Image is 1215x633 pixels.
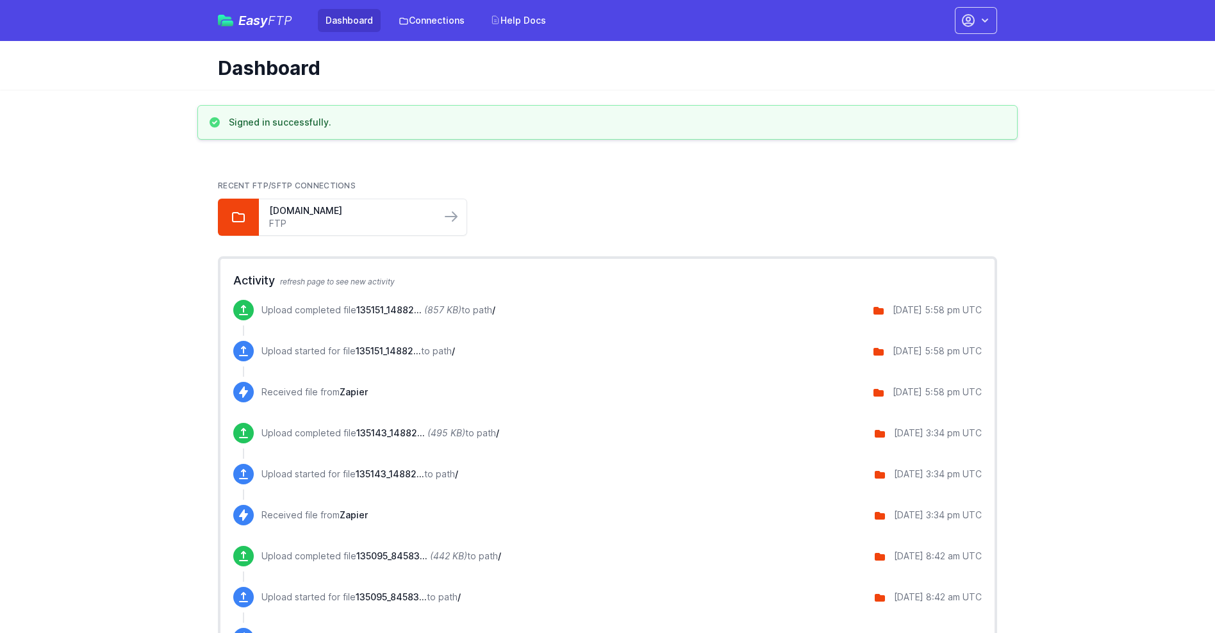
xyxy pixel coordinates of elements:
[269,204,431,217] a: [DOMAIN_NAME]
[218,14,292,27] a: EasyFTP
[424,304,461,315] i: (857 KB)
[356,591,427,602] span: 135095_8458300752212_100957077_10-9-2025.zip
[261,304,495,316] p: Upload completed file to path
[452,345,455,356] span: /
[893,345,982,358] div: [DATE] 5:58 pm UTC
[218,56,987,79] h1: Dashboard
[238,14,292,27] span: Easy
[496,427,499,438] span: /
[218,181,997,191] h2: Recent FTP/SFTP Connections
[356,468,424,479] span: 135143_14882223423865_100958316_10-9-2025.zip
[894,591,982,604] div: [DATE] 8:42 am UTC
[391,9,472,32] a: Connections
[261,550,501,563] p: Upload completed file to path
[498,550,501,561] span: /
[268,13,292,28] span: FTP
[492,304,495,315] span: /
[455,468,458,479] span: /
[483,9,554,32] a: Help Docs
[261,427,499,440] p: Upload completed file to path
[356,550,427,561] span: 135095_8458300752212_100957077_10-9-2025.zip
[430,550,467,561] i: (442 KB)
[427,427,465,438] i: (495 KB)
[261,468,458,481] p: Upload started for file to path
[356,304,422,315] span: 135151_14882076459385_100958886_10-9-2025.zip
[340,509,368,520] span: Zapier
[893,304,982,316] div: [DATE] 5:58 pm UTC
[356,427,425,438] span: 135143_14882223423865_100958316_10-9-2025.zip
[894,550,982,563] div: [DATE] 8:42 am UTC
[269,217,431,230] a: FTP
[261,591,461,604] p: Upload started for file to path
[894,427,982,440] div: [DATE] 3:34 pm UTC
[318,9,381,32] a: Dashboard
[261,386,368,399] p: Received file from
[458,591,461,602] span: /
[893,386,982,399] div: [DATE] 5:58 pm UTC
[233,272,982,290] h2: Activity
[280,277,395,286] span: refresh page to see new activity
[229,116,331,129] h3: Signed in successfully.
[261,345,455,358] p: Upload started for file to path
[894,468,982,481] div: [DATE] 3:34 pm UTC
[218,15,233,26] img: easyftp_logo.png
[356,345,421,356] span: 135151_14882076459385_100958886_10-9-2025.zip
[894,509,982,522] div: [DATE] 3:34 pm UTC
[340,386,368,397] span: Zapier
[261,509,368,522] p: Received file from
